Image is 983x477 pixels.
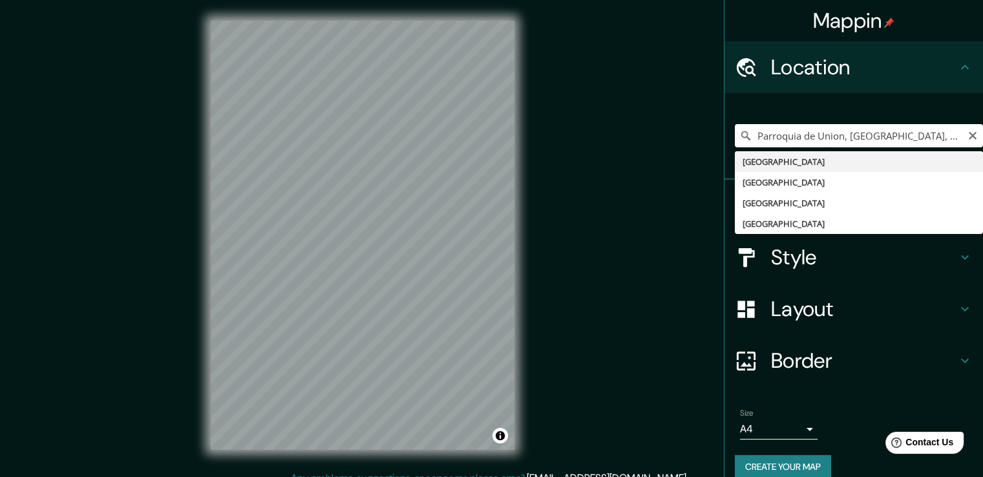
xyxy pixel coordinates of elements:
h4: Style [771,244,957,270]
h4: Location [771,54,957,80]
iframe: Help widget launcher [868,427,969,463]
div: [GEOGRAPHIC_DATA] [743,196,975,209]
div: [GEOGRAPHIC_DATA] [743,176,975,189]
img: pin-icon.png [884,17,894,28]
h4: Layout [771,296,957,322]
div: Layout [724,283,983,335]
div: [GEOGRAPHIC_DATA] [743,217,975,230]
div: A4 [740,419,818,440]
div: [GEOGRAPHIC_DATA] [743,155,975,168]
button: Toggle attribution [492,428,508,443]
div: Style [724,231,983,283]
h4: Border [771,348,957,374]
label: Size [740,408,754,419]
div: Location [724,41,983,93]
div: Pins [724,180,983,231]
h4: Mappin [813,8,895,34]
button: Clear [967,129,978,141]
div: Border [724,335,983,387]
input: Pick your city or area [735,124,983,147]
canvas: Map [211,21,514,450]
